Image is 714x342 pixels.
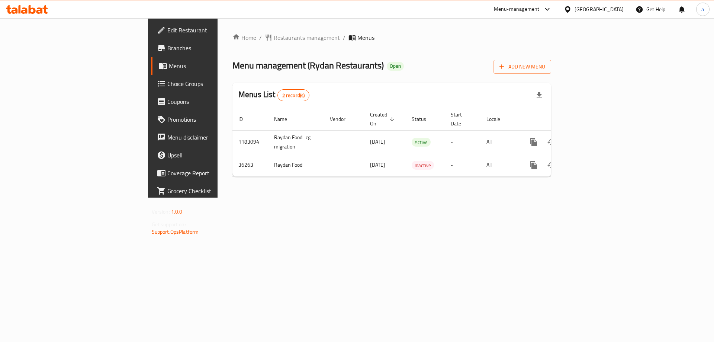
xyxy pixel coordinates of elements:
span: Vendor [330,115,355,124]
td: All [480,130,519,154]
span: Coverage Report [167,169,261,178]
td: Raydan Food -cg migration [268,130,324,154]
span: Active [412,138,431,147]
span: Menus [357,33,374,42]
a: Grocery Checklist [151,182,267,200]
span: 2 record(s) [278,92,309,99]
a: Menus [151,57,267,75]
span: Menu management ( Rydan Restaurants ) [232,57,384,74]
button: more [525,156,543,174]
button: Change Status [543,133,560,151]
th: Actions [519,108,602,131]
span: Edit Restaurant [167,26,261,35]
div: Menu-management [494,5,540,14]
li: / [343,33,345,42]
span: Coupons [167,97,261,106]
button: Change Status [543,156,560,174]
span: 1.0.0 [171,207,183,217]
span: Menus [169,61,261,70]
td: - [445,154,480,176]
span: ID [238,115,253,124]
span: Locale [486,115,510,124]
span: Upsell [167,151,261,160]
a: Support.OpsPlatform [152,227,199,237]
a: Restaurants management [265,33,340,42]
nav: breadcrumb [232,33,551,42]
span: Grocery Checklist [167,186,261,195]
div: Export file [530,86,548,104]
span: Inactive [412,161,434,170]
td: Raydan Food [268,154,324,176]
span: Created On [370,110,397,128]
div: Total records count [277,89,310,101]
span: Choice Groups [167,79,261,88]
button: more [525,133,543,151]
a: Coupons [151,93,267,111]
a: Promotions [151,111,267,128]
span: Open [387,63,404,69]
table: enhanced table [232,108,602,177]
span: Get support on: [152,220,186,229]
span: Branches [167,44,261,52]
a: Edit Restaurant [151,21,267,39]
span: [DATE] [370,160,385,170]
a: Branches [151,39,267,57]
div: Open [387,62,404,71]
span: Version: [152,207,170,217]
div: [GEOGRAPHIC_DATA] [575,5,624,13]
span: Menu disclaimer [167,133,261,142]
span: Restaurants management [274,33,340,42]
span: Promotions [167,115,261,124]
h2: Menus List [238,89,309,101]
span: Status [412,115,436,124]
td: - [445,130,480,154]
a: Choice Groups [151,75,267,93]
button: Add New Menu [493,60,551,74]
span: Add New Menu [499,62,545,71]
a: Coverage Report [151,164,267,182]
a: Menu disclaimer [151,128,267,146]
span: Name [274,115,297,124]
span: a [701,5,704,13]
a: Upsell [151,146,267,164]
span: Start Date [451,110,472,128]
td: All [480,154,519,176]
span: [DATE] [370,137,385,147]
